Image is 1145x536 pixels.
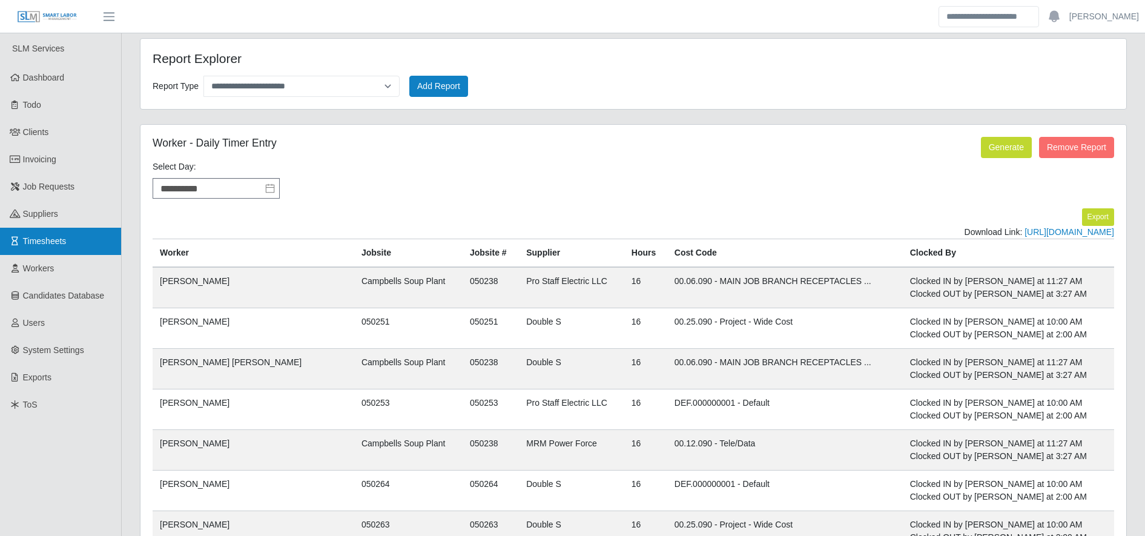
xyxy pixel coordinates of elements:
[981,137,1032,158] button: Generate
[939,6,1039,27] input: Search
[23,263,54,273] span: Workers
[153,51,543,66] h4: Report Explorer
[409,76,468,97] button: Add Report
[23,127,49,137] span: Clients
[903,470,1114,511] td: Clocked IN by [PERSON_NAME] at 10:00 AM Clocked OUT by [PERSON_NAME] at 2:00 AM
[519,308,624,348] td: Double S
[667,308,903,348] td: 00.25.090 - Project - Wide Cost
[667,470,903,511] td: DEF.000000001 - Default
[1082,208,1114,225] button: Export
[463,389,519,429] td: 050253
[519,267,624,308] td: Pro Staff Electric LLC
[23,372,51,382] span: Exports
[624,470,667,511] td: 16
[153,348,354,389] td: [PERSON_NAME] [PERSON_NAME]
[667,239,903,267] th: Cost Code
[153,470,354,511] td: [PERSON_NAME]
[519,239,624,267] th: Supplier
[354,239,463,267] th: Jobsite
[624,308,667,348] td: 16
[667,429,903,470] td: 00.12.090 - Tele/Data
[153,389,354,429] td: [PERSON_NAME]
[153,226,1114,239] div: Download Link:
[153,429,354,470] td: [PERSON_NAME]
[903,348,1114,389] td: Clocked IN by [PERSON_NAME] at 11:27 AM Clocked OUT by [PERSON_NAME] at 3:27 AM
[23,236,67,246] span: Timesheets
[519,348,624,389] td: Double S
[624,389,667,429] td: 16
[519,389,624,429] td: Pro Staff Electric LLC
[519,470,624,511] td: Double S
[153,239,354,267] th: Worker
[23,100,41,110] span: Todo
[23,345,84,355] span: System Settings
[624,348,667,389] td: 16
[23,209,58,219] span: Suppliers
[903,308,1114,348] td: Clocked IN by [PERSON_NAME] at 10:00 AM Clocked OUT by [PERSON_NAME] at 2:00 AM
[1039,137,1114,158] button: Remove Report
[463,239,519,267] th: Jobsite #
[23,154,56,164] span: Invoicing
[463,308,519,348] td: 050251
[354,348,463,389] td: Campbells Soup Plant
[12,44,64,53] span: SLM Services
[903,429,1114,470] td: Clocked IN by [PERSON_NAME] at 11:27 AM Clocked OUT by [PERSON_NAME] at 3:27 AM
[667,389,903,429] td: DEF.000000001 - Default
[153,137,788,150] h5: Worker - Daily Timer Entry
[354,470,463,511] td: 050264
[463,348,519,389] td: 050238
[463,267,519,308] td: 050238
[1025,227,1114,237] a: [URL][DOMAIN_NAME]
[23,73,65,82] span: Dashboard
[463,429,519,470] td: 050238
[667,348,903,389] td: 00.06.090 - MAIN JOB BRANCH RECEPTACLES ...
[153,160,196,173] label: Select Day:
[23,400,38,409] span: ToS
[903,389,1114,429] td: Clocked IN by [PERSON_NAME] at 10:00 AM Clocked OUT by [PERSON_NAME] at 2:00 AM
[354,267,463,308] td: Campbells Soup Plant
[354,389,463,429] td: 050253
[903,267,1114,308] td: Clocked IN by [PERSON_NAME] at 11:27 AM Clocked OUT by [PERSON_NAME] at 3:27 AM
[153,308,354,348] td: [PERSON_NAME]
[17,10,78,24] img: SLM Logo
[354,429,463,470] td: Campbells Soup Plant
[153,78,199,94] label: Report Type
[153,267,354,308] td: [PERSON_NAME]
[23,318,45,328] span: Users
[354,308,463,348] td: 050251
[624,429,667,470] td: 16
[667,267,903,308] td: 00.06.090 - MAIN JOB BRANCH RECEPTACLES ...
[1069,10,1139,23] a: [PERSON_NAME]
[903,239,1114,267] th: Clocked By
[23,182,75,191] span: Job Requests
[23,291,105,300] span: Candidates Database
[624,239,667,267] th: Hours
[463,470,519,511] td: 050264
[519,429,624,470] td: MRM Power Force
[624,267,667,308] td: 16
